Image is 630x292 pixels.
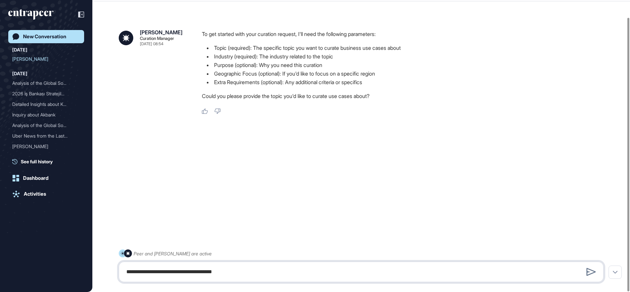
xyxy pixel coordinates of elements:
[12,131,75,141] div: Uber News from the Last 2...
[12,141,80,152] div: Curie
[202,30,609,38] p: To get started with your curation request, I'll need the following parameters:
[12,131,80,141] div: Uber News from the Last 2 Months
[12,78,75,88] div: Analysis of the Global So...
[23,175,48,181] div: Dashboard
[12,152,75,162] div: Exploring Generative AI i...
[8,172,84,185] a: Dashboard
[21,158,53,165] span: See full history
[24,191,46,197] div: Activities
[8,30,84,43] a: New Conversation
[202,44,609,52] li: Topic (required): The specific topic you want to curate business use cases about
[12,99,75,110] div: Detailed Insights about K...
[140,36,174,41] div: Curation Manager
[140,42,163,46] div: [DATE] 08:54
[12,88,80,99] div: 2026 İş Bankası Stratejileri ve Kurumsal Mimari Öncelikleri Belirleme
[8,187,84,201] a: Activities
[12,120,75,131] div: Analysis of the Global So...
[12,54,80,64] div: Curie
[12,70,27,78] div: [DATE]
[12,54,75,64] div: [PERSON_NAME]
[134,249,212,258] div: Peer and [PERSON_NAME] are active
[12,110,80,120] div: Inquiry about Akbank
[12,88,75,99] div: 2026 İş Bankası Stratejil...
[12,141,75,152] div: [PERSON_NAME]
[12,152,80,162] div: Exploring Generative AI in Education
[202,78,609,86] li: Extra Requirements (optional): Any additional criteria or specifics
[202,61,609,69] li: Purpose (optional): Why you need this curation
[12,120,80,131] div: Analysis of the Global Solar Photovoltaic (PV) Glass Market
[12,46,27,54] div: [DATE]
[8,9,53,20] div: entrapeer-logo
[12,99,80,110] div: Detailed Insights about Kuveyt Turk
[23,34,66,40] div: New Conversation
[202,92,609,100] p: Could you please provide the topic you'd like to curate use cases about?
[202,52,609,61] li: Industry (required): The industry related to the topic
[140,30,182,35] div: [PERSON_NAME]
[12,158,84,165] a: See full history
[202,69,609,78] li: Geographic Focus (optional): If you'd like to focus on a specific region
[12,110,75,120] div: Inquiry about Akbank
[12,78,80,88] div: Analysis of the Global Solar Photovoltaic (PV) Glass Market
